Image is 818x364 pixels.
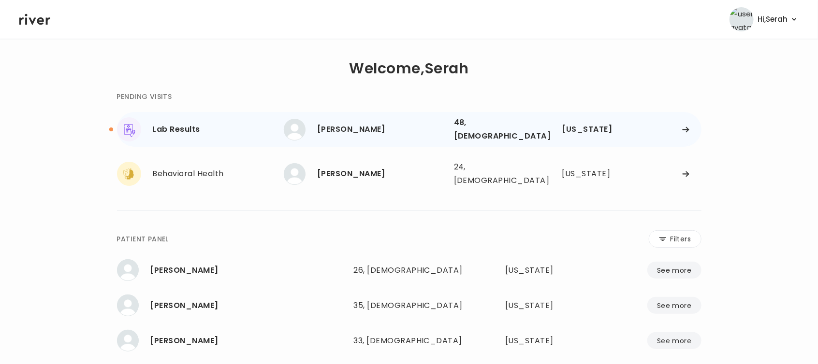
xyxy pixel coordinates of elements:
[454,116,531,143] div: 48, [DEMOGRAPHIC_DATA]
[117,91,172,102] div: PENDING VISITS
[758,13,788,26] span: Hi, Serah
[354,299,465,312] div: 35, [DEMOGRAPHIC_DATA]
[647,297,701,314] button: See more
[354,264,465,277] div: 26, [DEMOGRAPHIC_DATA]
[317,123,446,136] div: Patricia Korth
[117,233,169,245] div: PATIENT PANEL
[562,167,616,181] div: Missouri
[562,123,616,136] div: Texas
[454,160,531,187] div: 24, [DEMOGRAPHIC_DATA]
[505,299,583,312] div: Texas
[349,62,468,75] h1: Welcome, Serah
[317,167,446,181] div: MARYANN JOHNSON
[153,167,284,181] div: Behavioral Health
[153,123,284,136] div: Lab Results
[505,264,583,277] div: Texas
[150,334,346,348] div: Chatorra williams
[117,294,139,316] img: Margo Gonzalez
[730,7,799,31] button: user avatarHi,Serah
[649,230,701,248] button: Filters
[150,299,346,312] div: Margo Gonzalez
[117,259,139,281] img: Taylor Stewart
[730,7,754,31] img: user avatar
[647,332,701,349] button: See more
[505,334,583,348] div: Texas
[284,119,306,140] img: Patricia Korth
[150,264,346,277] div: Taylor Stewart
[284,163,306,185] img: MARYANN JOHNSON
[647,262,701,279] button: See more
[354,334,465,348] div: 33, [DEMOGRAPHIC_DATA]
[117,330,139,351] img: Chatorra williams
